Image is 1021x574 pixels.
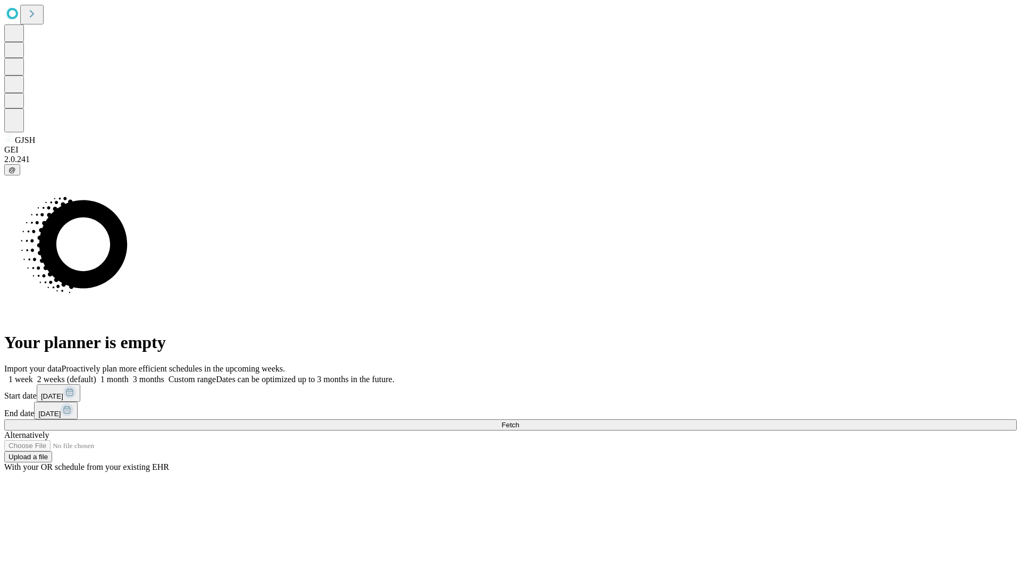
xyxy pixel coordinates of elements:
span: Dates can be optimized up to 3 months in the future. [216,375,394,384]
button: [DATE] [37,384,80,402]
div: End date [4,402,1017,419]
button: Fetch [4,419,1017,430]
span: 1 week [9,375,33,384]
span: Fetch [501,421,519,429]
span: Custom range [169,375,216,384]
span: 2 weeks (default) [37,375,96,384]
span: Proactively plan more efficient schedules in the upcoming weeks. [62,364,285,373]
span: 3 months [133,375,164,384]
h1: Your planner is empty [4,333,1017,352]
span: Alternatively [4,430,49,440]
div: Start date [4,384,1017,402]
span: GJSH [15,136,35,145]
span: 1 month [101,375,129,384]
button: @ [4,164,20,175]
div: GEI [4,145,1017,155]
button: Upload a file [4,451,52,462]
span: [DATE] [41,392,63,400]
button: [DATE] [34,402,78,419]
span: @ [9,166,16,174]
div: 2.0.241 [4,155,1017,164]
span: Import your data [4,364,62,373]
span: [DATE] [38,410,61,418]
span: With your OR schedule from your existing EHR [4,462,169,471]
